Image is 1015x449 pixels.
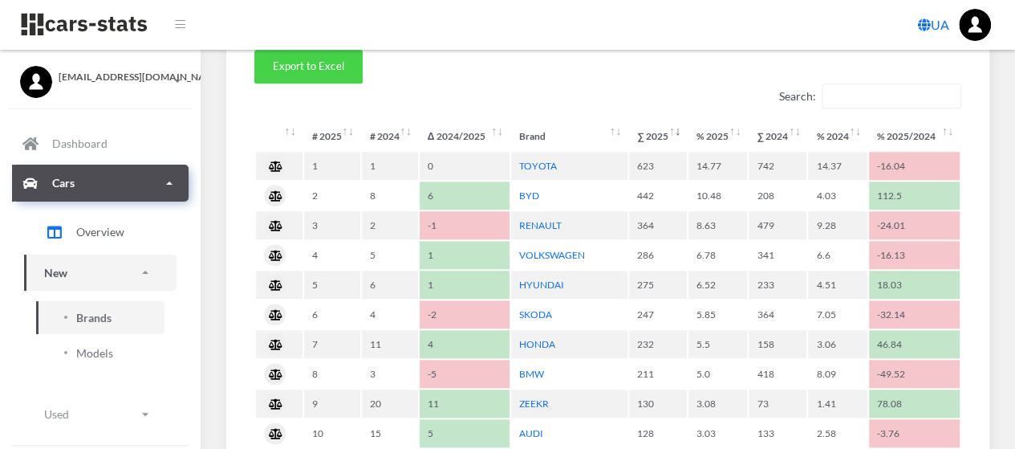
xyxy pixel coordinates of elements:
[688,211,747,239] td: 8.63
[629,211,687,239] td: 364
[869,152,960,180] td: -16.04
[869,241,960,269] td: -16.13
[362,360,418,388] td: 3
[304,360,360,388] td: 8
[362,182,418,210] td: 8
[688,390,747,418] td: 3.08
[749,241,806,269] td: 341
[36,337,164,369] a: Models
[749,419,806,447] td: 133
[629,360,687,388] td: 211
[420,182,510,210] td: 6
[869,271,960,299] td: 18.03
[519,427,543,439] a: AUDI
[808,211,867,239] td: 9.28
[749,122,806,150] th: ∑&nbsp;2024: activate to sort column ascending
[808,360,867,388] td: 8.09
[519,160,557,172] a: TOYOTA
[52,173,75,193] p: Cars
[749,182,806,210] td: 208
[808,330,867,358] td: 3.06
[24,255,177,291] a: New
[749,211,806,239] td: 479
[749,390,806,418] td: 73
[808,122,867,150] th: %&nbsp;2024: activate to sort column ascending
[869,360,960,388] td: -49.52
[304,241,360,269] td: 4
[749,271,806,299] td: 233
[808,300,867,329] td: 7.05
[688,419,747,447] td: 3.03
[36,301,164,334] a: Brands
[822,84,961,108] input: Search:
[808,241,867,269] td: 6.6
[362,419,418,447] td: 15
[869,300,960,329] td: -32.14
[256,122,302,150] th: : activate to sort column ascending
[519,338,555,350] a: HONDA
[304,152,360,180] td: 1
[254,50,363,84] button: Export to Excel
[304,419,360,447] td: 10
[519,190,539,202] a: BYD
[808,419,867,447] td: 2.58
[808,182,867,210] td: 4.03
[362,122,418,150] th: #&nbsp;2024: activate to sort column ascending
[688,300,747,329] td: 5.85
[911,9,956,41] a: UA
[629,330,687,358] td: 232
[629,390,687,418] td: 130
[420,122,510,150] th: Δ&nbsp;2024/2025: activate to sort column ascending
[24,396,177,432] a: Used
[76,345,113,361] span: Models
[420,419,510,447] td: 5
[12,165,189,202] a: Cars
[959,9,991,41] a: ...
[304,182,360,210] td: 2
[519,219,562,231] a: RENAULT
[869,122,960,150] th: %&nbsp;2025/2024: activate to sort column ascending
[749,152,806,180] td: 742
[362,300,418,329] td: 4
[808,271,867,299] td: 4.51
[76,309,112,326] span: Brands
[273,59,343,72] span: Export to Excel
[362,211,418,239] td: 2
[519,308,552,320] a: SKODA
[688,122,747,150] th: %&nbsp;2025: activate to sort column ascending
[869,211,960,239] td: -24.01
[688,152,747,180] td: 14.77
[362,330,418,358] td: 11
[362,390,418,418] td: 20
[420,241,510,269] td: 1
[76,223,124,240] span: Overview
[59,70,181,84] span: [EMAIL_ADDRESS][DOMAIN_NAME]
[629,300,687,329] td: 247
[808,390,867,418] td: 1.41
[420,211,510,239] td: -1
[688,241,747,269] td: 6.78
[362,241,418,269] td: 5
[629,122,687,150] th: ∑&nbsp;2025: activate to sort column ascending
[20,12,148,37] img: navbar brand
[44,263,67,283] p: New
[749,300,806,329] td: 364
[362,271,418,299] td: 6
[420,152,510,180] td: 0
[519,398,549,410] a: ZEEKR
[688,360,747,388] td: 5.0
[12,125,189,162] a: Dashboard
[629,241,687,269] td: 286
[808,152,867,180] td: 14.37
[24,212,177,252] a: Overview
[869,419,960,447] td: -3.76
[420,300,510,329] td: -2
[629,271,687,299] td: 275
[869,390,960,418] td: 78.08
[519,368,544,380] a: BMW
[688,182,747,210] td: 10.48
[519,249,585,261] a: VOLKSWAGEN
[20,66,181,84] a: [EMAIL_ADDRESS][DOMAIN_NAME]
[420,360,510,388] td: -5
[629,152,687,180] td: 623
